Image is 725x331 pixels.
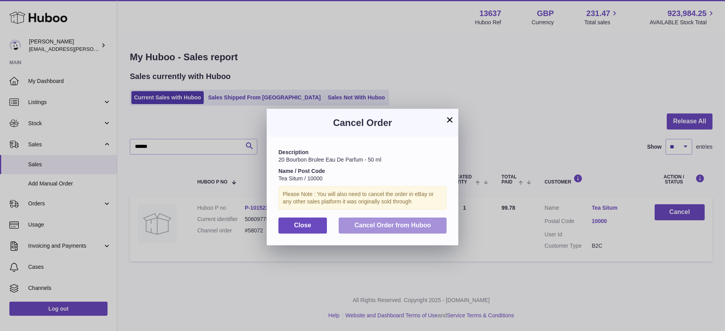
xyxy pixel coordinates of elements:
strong: Description [278,149,309,155]
button: Cancel Order from Huboo [339,218,447,234]
h3: Cancel Order [278,117,447,129]
span: 20 Bourbon Brulee Eau De Parfum - 50 ml [278,157,381,163]
span: Cancel Order from Huboo [354,222,431,228]
button: Close [278,218,327,234]
button: × [445,115,454,124]
span: Tea Situm / 10000 [278,175,323,182]
strong: Name / Post Code [278,168,325,174]
div: Please Note : You will also need to cancel the order in eBay or any other sales platform it was o... [278,186,447,210]
span: Close [294,222,311,228]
